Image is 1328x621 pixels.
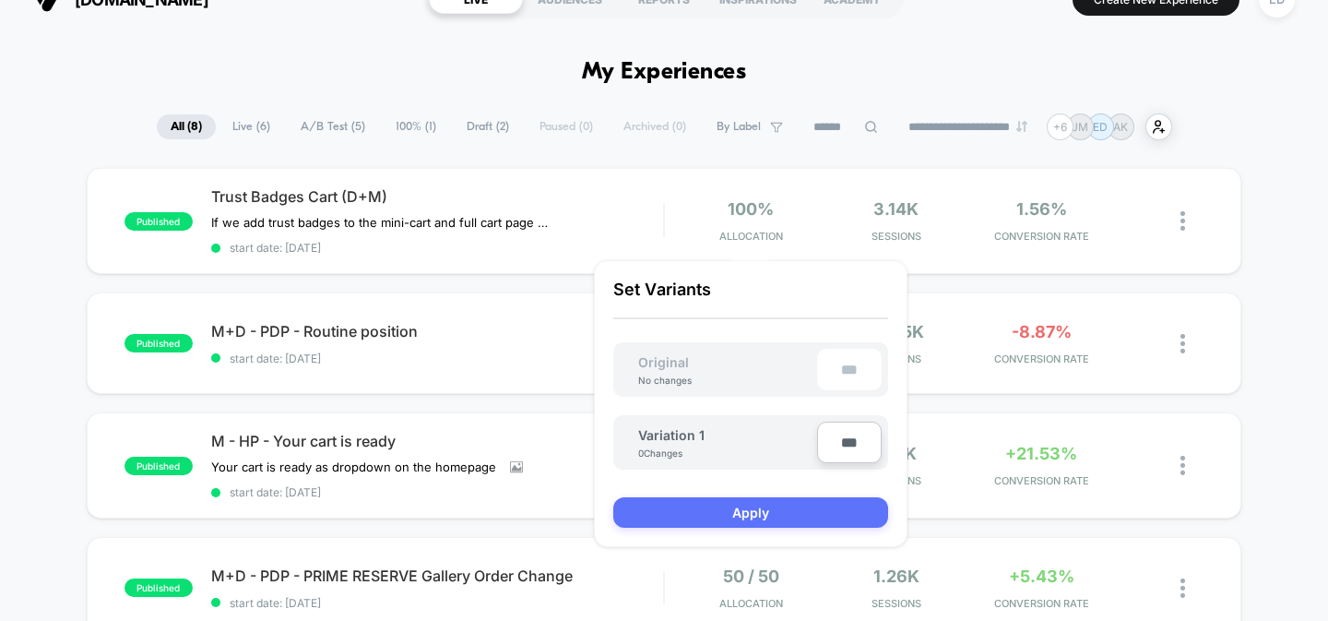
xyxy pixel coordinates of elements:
p: ED [1093,120,1108,134]
span: published [125,457,193,475]
span: Draft ( 2 ) [453,114,523,139]
img: end [1016,121,1027,132]
span: If we add trust badges to the mini-cart and full cart page we can expect to see user confidence i... [211,215,553,230]
span: start date: [DATE] [211,352,664,365]
span: published [125,579,193,597]
span: By Label [717,120,761,134]
span: Live ( 6 ) [219,114,284,139]
span: M+D - PDP - PRIME RESERVE Gallery Order Change [211,567,664,585]
span: 3.14k [873,199,919,219]
span: All ( 8 ) [157,114,216,139]
span: start date: [DATE] [211,485,664,499]
span: Original [620,354,707,370]
span: start date: [DATE] [211,596,664,610]
span: M - HP - Your cart is ready [211,432,664,450]
span: Allocation [719,230,783,243]
span: Sessions [828,597,964,610]
span: +5.43% [1009,567,1074,586]
div: 0 Changes [638,448,694,459]
span: Sessions [828,230,964,243]
span: published [125,212,193,231]
span: 1.26k [873,567,919,586]
span: 1.56% [1016,199,1067,219]
p: AK [1113,120,1128,134]
span: published [125,334,193,352]
img: close [1180,334,1185,353]
img: close [1180,211,1185,231]
span: 100% [728,199,774,219]
h1: My Experiences [582,59,747,86]
span: start date: [DATE] [211,241,664,255]
span: CONVERSION RATE [974,230,1109,243]
span: Allocation [719,597,783,610]
span: CONVERSION RATE [974,474,1109,487]
button: Apply [613,497,888,528]
span: Your cart is ready as dropdown on the homepage [211,460,496,474]
span: 100% ( 1 ) [382,114,450,139]
span: Trust Badges Cart (D+M) [211,187,664,206]
p: JM [1072,120,1088,134]
span: Variation 1 [638,427,705,443]
img: close [1180,579,1185,598]
span: M+D - PDP - Routine position [211,322,664,340]
span: -8.87% [1012,322,1072,341]
span: 50 / 50 [723,567,779,586]
div: + 6 [1047,113,1073,140]
div: No changes [620,375,710,386]
p: Set Variants [613,280,888,319]
span: CONVERSION RATE [974,352,1109,365]
img: close [1180,456,1185,475]
span: CONVERSION RATE [974,597,1109,610]
span: A/B Test ( 5 ) [287,114,379,139]
span: +21.53% [1005,444,1077,463]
